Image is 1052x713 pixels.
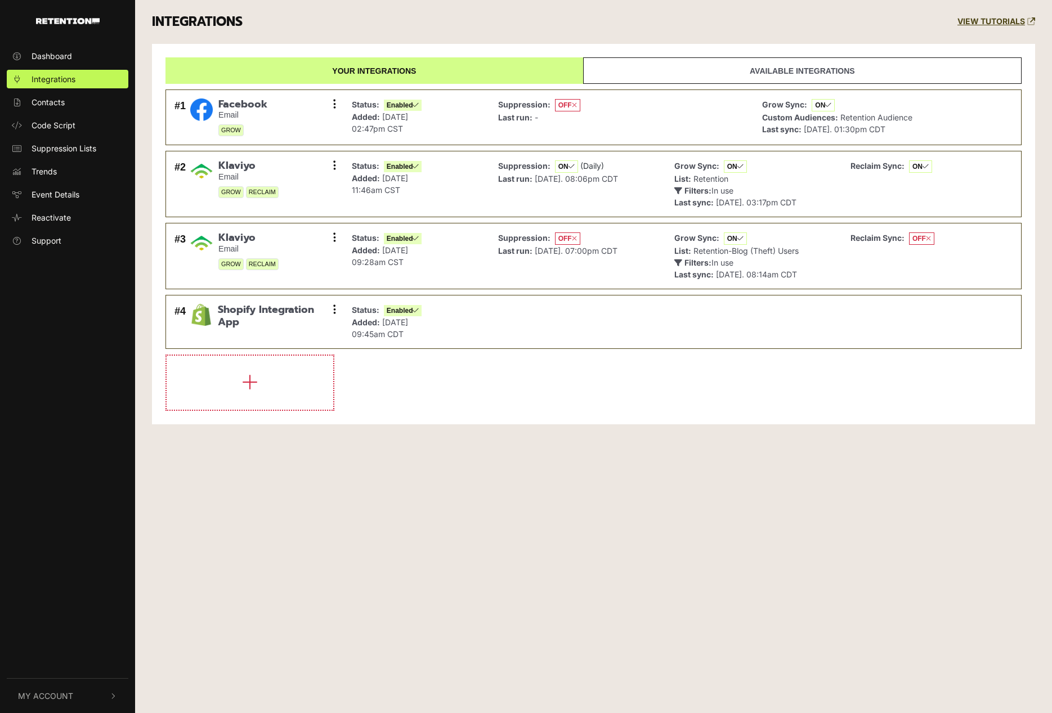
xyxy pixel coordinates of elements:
[36,18,100,24] img: Retention.com
[384,161,422,172] span: Enabled
[352,173,380,183] strong: Added:
[190,160,213,182] img: Klaviyo
[352,112,380,122] strong: Added:
[7,679,128,713] button: My Account
[498,246,532,255] strong: Last run:
[32,189,79,200] span: Event Details
[384,100,422,111] span: Enabled
[909,160,932,173] span: ON
[218,304,335,328] span: Shopify Integration App
[674,174,691,183] strong: List:
[190,232,213,254] img: Klaviyo
[32,165,57,177] span: Trends
[716,198,796,207] span: [DATE]. 03:17pm CDT
[7,162,128,181] a: Trends
[535,113,538,122] span: -
[246,258,279,270] span: RECLAIM
[174,304,186,340] div: #4
[352,100,379,109] strong: Status:
[674,257,799,268] p: In use
[909,232,934,245] span: OFF
[850,161,905,171] strong: Reclaim Sync:
[218,110,267,120] small: Email
[32,235,61,246] span: Support
[218,244,279,254] small: Email
[7,231,128,250] a: Support
[7,208,128,227] a: Reactivate
[352,245,380,255] strong: Added:
[352,233,379,243] strong: Status:
[724,160,747,173] span: ON
[32,50,72,62] span: Dashboard
[674,270,714,279] strong: Last sync:
[218,98,267,111] span: Facebook
[384,233,422,244] span: Enabled
[384,305,422,316] span: Enabled
[840,113,912,122] span: Retention Audience
[498,233,550,243] strong: Suppression:
[246,186,279,198] span: RECLAIM
[7,185,128,204] a: Event Details
[218,186,244,198] span: GROW
[352,161,379,171] strong: Status:
[190,304,212,326] img: Shopify Integration App
[498,161,550,171] strong: Suppression:
[724,232,747,245] span: ON
[18,690,73,702] span: My Account
[684,186,711,195] strong: Filters:
[580,161,604,171] span: (Daily)
[190,98,213,121] img: Facebook
[535,174,618,183] span: [DATE]. 08:06pm CDT
[218,258,244,270] span: GROW
[716,270,797,279] span: [DATE]. 08:14am CDT
[498,113,532,122] strong: Last run:
[498,174,532,183] strong: Last run:
[850,233,905,243] strong: Reclaim Sync:
[555,99,580,111] span: OFF
[7,47,128,65] a: Dashboard
[7,139,128,158] a: Suppression Lists
[174,98,186,137] div: #1
[555,160,578,173] span: ON
[555,232,580,245] span: OFF
[32,96,65,108] span: Contacts
[174,160,186,208] div: #2
[7,93,128,111] a: Contacts
[674,233,719,243] strong: Grow Sync:
[352,112,408,133] span: [DATE] 02:47pm CST
[7,70,128,88] a: Integrations
[674,198,714,207] strong: Last sync:
[32,142,96,154] span: Suppression Lists
[218,232,279,244] span: Klaviyo
[812,99,835,111] span: ON
[32,212,71,223] span: Reactivate
[957,17,1035,26] a: VIEW TUTORIALS
[152,14,243,30] h3: INTEGRATIONS
[218,172,279,182] small: Email
[218,124,244,136] span: GROW
[352,317,380,327] strong: Added:
[165,57,583,84] a: Your integrations
[218,160,279,172] span: Klaviyo
[762,124,802,134] strong: Last sync:
[674,246,691,255] strong: List:
[7,116,128,134] a: Code Script
[684,258,711,267] strong: Filters:
[693,246,799,255] span: Retention-Blog (Theft) Users
[674,185,796,196] p: In use
[32,119,75,131] span: Code Script
[174,232,186,280] div: #3
[693,174,728,183] span: Retention
[535,246,617,255] span: [DATE]. 07:00pm CDT
[352,305,379,315] strong: Status:
[804,124,885,134] span: [DATE]. 01:30pm CDT
[498,100,550,109] strong: Suppression:
[762,100,807,109] strong: Grow Sync:
[762,113,838,122] strong: Custom Audiences:
[583,57,1022,84] a: Available integrations
[674,161,719,171] strong: Grow Sync:
[32,73,75,85] span: Integrations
